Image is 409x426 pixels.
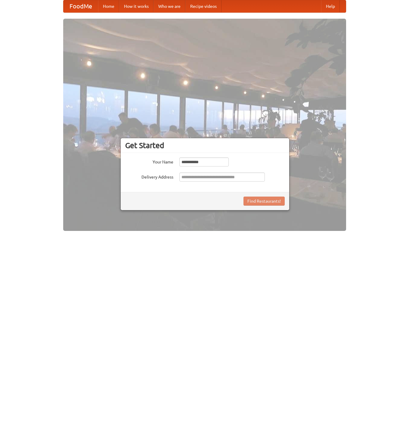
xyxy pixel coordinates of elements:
[125,173,173,180] label: Delivery Address
[153,0,185,12] a: Who we are
[119,0,153,12] a: How it works
[125,141,285,150] h3: Get Started
[98,0,119,12] a: Home
[185,0,222,12] a: Recipe videos
[125,157,173,165] label: Your Name
[321,0,340,12] a: Help
[64,0,98,12] a: FoodMe
[243,197,285,206] button: Find Restaurants!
